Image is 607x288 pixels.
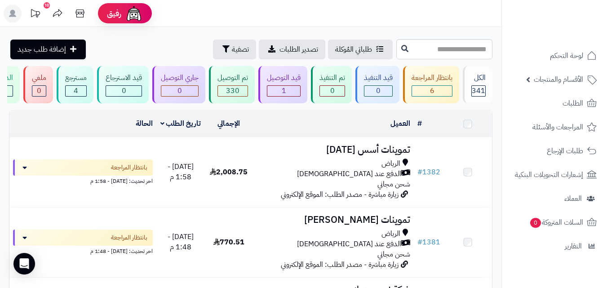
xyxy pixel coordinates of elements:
[55,66,95,103] a: مسترجع 4
[44,2,50,9] div: 10
[65,73,87,83] div: مسترجع
[461,66,494,103] a: الكل341
[24,4,46,25] a: تحديثات المنصة
[18,44,66,55] span: إضافة طلب جديد
[107,8,121,19] span: رفيق
[111,163,147,172] span: بانتظار المراجعة
[320,86,345,96] div: 0
[412,73,452,83] div: بانتظار المراجعة
[507,45,602,66] a: لوحة التحكم
[377,249,410,260] span: شحن مجاني
[417,167,422,177] span: #
[507,116,602,138] a: المراجعات والأسئلة
[217,118,240,129] a: الإجمالي
[417,118,422,129] a: #
[282,85,286,96] span: 1
[471,73,486,83] div: الكل
[532,121,583,133] span: المراجعات والأسئلة
[177,85,182,96] span: 0
[376,85,381,96] span: 0
[160,118,201,129] a: تاريخ الطلب
[364,73,393,83] div: قيد التنفيذ
[22,66,55,103] a: ملغي 0
[390,118,410,129] a: العميل
[354,66,401,103] a: قيد التنفيذ 0
[13,253,35,275] div: Open Intercom Messenger
[507,235,602,257] a: التقارير
[95,66,151,103] a: قيد الاسترجاع 0
[328,40,393,59] a: طلباتي المُوكلة
[32,73,46,83] div: ملغي
[151,66,207,103] a: جاري التوصيل 0
[335,44,372,55] span: طلباتي المُوكلة
[297,169,401,179] span: الدفع عند [DEMOGRAPHIC_DATA]
[417,167,440,177] a: #1382
[309,66,354,103] a: تم التنفيذ 0
[37,85,41,96] span: 0
[563,97,583,110] span: الطلبات
[207,66,257,103] a: تم التوصيل 330
[106,73,142,83] div: قيد الاسترجاع
[232,44,249,55] span: تصفية
[257,145,410,155] h3: تموينات أسس [DATE]
[259,40,325,59] a: تصدير الطلبات
[507,140,602,162] a: طلبات الإرجاع
[547,145,583,157] span: طلبات الإرجاع
[330,85,335,96] span: 0
[281,189,399,200] span: زيارة مباشرة - مصدر الطلب: الموقع الإلكتروني
[168,161,194,182] span: [DATE] - 1:58 م
[565,240,582,253] span: التقارير
[507,188,602,209] a: العملاء
[529,216,583,229] span: السلات المتروكة
[217,73,248,83] div: تم التوصيل
[430,85,434,96] span: 6
[213,237,244,248] span: 770.51
[377,179,410,190] span: شحن مجاني
[564,192,582,205] span: العملاء
[74,85,78,96] span: 4
[122,85,126,96] span: 0
[226,85,239,96] span: 330
[412,86,452,96] div: 6
[106,86,142,96] div: 0
[13,246,153,255] div: اخر تحديث: [DATE] - 1:48 م
[281,259,399,270] span: زيارة مباشرة - مصدر الطلب: الموقع الإلكتروني
[364,86,392,96] div: 0
[472,85,485,96] span: 341
[507,212,602,233] a: السلات المتروكة0
[381,229,400,239] span: الرياض
[381,159,400,169] span: الرياض
[267,86,300,96] div: 1
[111,233,147,242] span: بانتظار المراجعة
[401,66,461,103] a: بانتظار المراجعة 6
[136,118,153,129] a: الحالة
[507,164,602,186] a: إشعارات التحويلات البنكية
[267,73,301,83] div: قيد التوصيل
[515,168,583,181] span: إشعارات التحويلات البنكية
[13,176,153,185] div: اخر تحديث: [DATE] - 1:58 م
[550,49,583,62] span: لوحة التحكم
[507,93,602,114] a: الطلبات
[66,86,86,96] div: 4
[297,239,401,249] span: الدفع عند [DEMOGRAPHIC_DATA]
[257,215,410,225] h3: تموينات [PERSON_NAME]
[530,218,541,228] span: 0
[161,86,198,96] div: 0
[279,44,318,55] span: تصدير الطلبات
[218,86,248,96] div: 330
[10,40,86,59] a: إضافة طلب جديد
[213,40,256,59] button: تصفية
[125,4,143,22] img: ai-face.png
[161,73,199,83] div: جاري التوصيل
[534,73,583,86] span: الأقسام والمنتجات
[417,237,440,248] a: #1381
[210,167,248,177] span: 2,008.75
[417,237,422,248] span: #
[257,66,309,103] a: قيد التوصيل 1
[319,73,345,83] div: تم التنفيذ
[32,86,46,96] div: 0
[168,231,194,253] span: [DATE] - 1:48 م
